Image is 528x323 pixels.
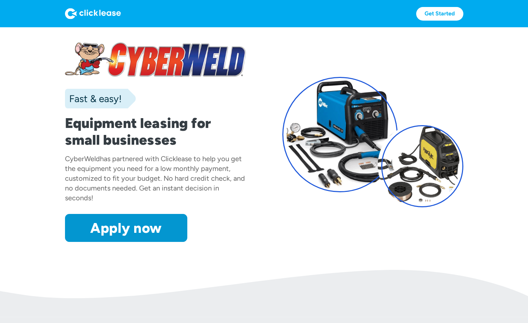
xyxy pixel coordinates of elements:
[416,7,463,21] a: Get Started
[65,115,246,148] h1: Equipment leasing for small businesses
[65,214,187,242] a: Apply now
[65,155,100,163] div: CyberWeld
[65,92,122,106] div: Fast & easy!
[65,8,121,19] img: Logo
[65,155,245,202] div: has partnered with Clicklease to help you get the equipment you need for a low monthly payment, c...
